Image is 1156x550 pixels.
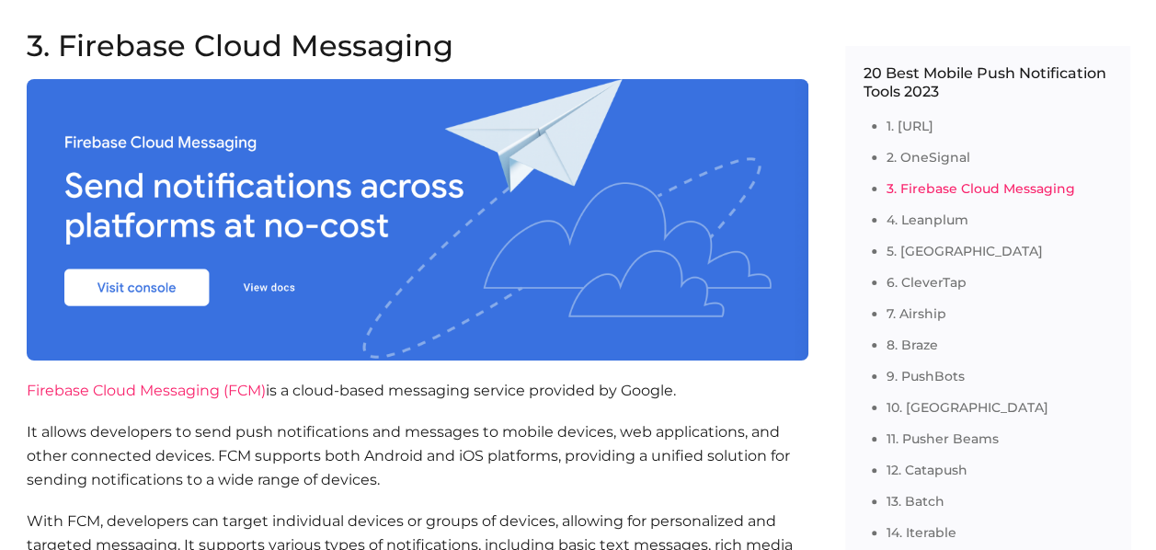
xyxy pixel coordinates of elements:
[887,337,938,353] a: 8. Braze
[887,118,933,134] a: 1. [URL]
[27,79,808,361] img: firebase-cloud-messaging
[887,149,970,166] a: 2. OneSignal
[887,274,967,291] a: 6. CleverTap
[887,430,999,447] a: 11. Pusher Beams
[27,420,808,491] p: It allows developers to send push notifications and messages to mobile devices, web applications,...
[887,305,946,322] a: 7. Airship
[27,379,808,403] p: is a cloud-based messaging service provided by Google.
[887,462,967,478] a: 12. Catapush
[887,212,968,228] a: 4. Leanplum
[887,524,956,541] a: 14. Iterable
[887,399,1048,416] a: 10. [GEOGRAPHIC_DATA]
[887,493,944,510] a: 13. Batch
[27,382,266,399] a: Firebase Cloud Messaging (FCM)
[887,368,965,384] a: 9. PushBots
[887,180,1075,197] a: 3. Firebase Cloud Messaging
[27,31,808,61] h2: 3. Firebase Cloud Messaging
[887,243,1043,259] a: 5. [GEOGRAPHIC_DATA]
[864,64,1112,101] p: 20 Best Mobile Push Notification Tools 2023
